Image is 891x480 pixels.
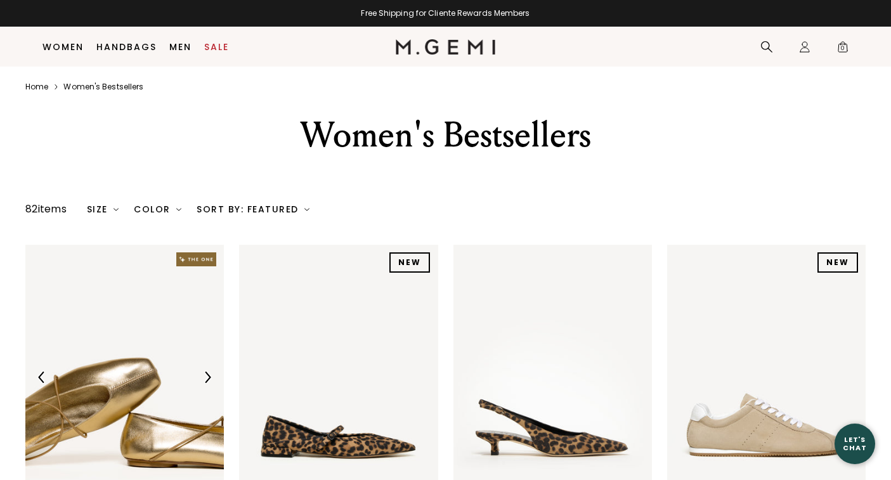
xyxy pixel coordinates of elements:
a: Women's bestsellers [63,82,143,92]
div: Women's Bestsellers [211,112,681,158]
div: Sort By: Featured [197,204,309,214]
a: Handbags [96,42,157,52]
img: M.Gemi [396,39,495,55]
span: 0 [836,43,849,56]
a: Sale [204,42,229,52]
img: Next Arrow [202,372,213,383]
div: 82 items [25,202,67,217]
div: NEW [389,252,430,273]
img: The One tag [176,252,216,266]
div: Color [134,204,181,214]
img: chevron-down.svg [176,207,181,212]
a: Women [42,42,84,52]
img: chevron-down.svg [304,207,309,212]
a: Men [169,42,192,52]
img: chevron-down.svg [114,207,119,212]
a: Home [25,82,48,92]
img: Previous Arrow [36,372,48,383]
div: NEW [817,252,858,273]
div: Size [87,204,119,214]
div: Let's Chat [835,436,875,451]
